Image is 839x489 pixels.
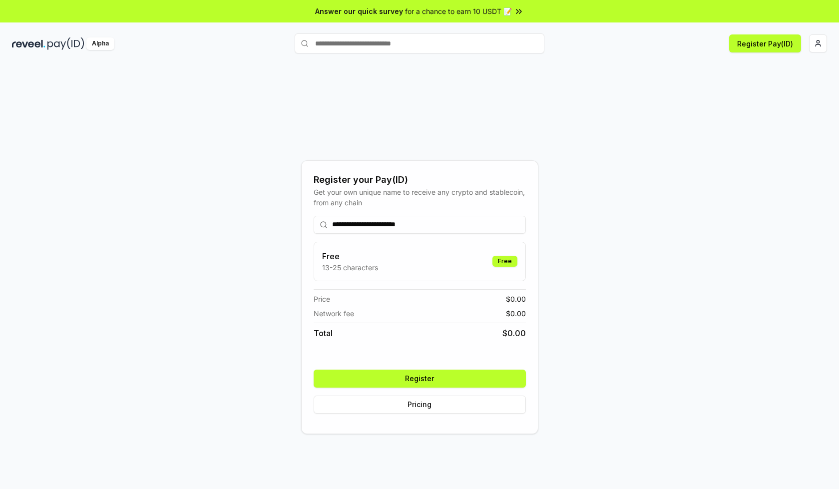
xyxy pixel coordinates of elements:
span: $ 0.00 [506,294,526,304]
p: 13-25 characters [322,262,378,273]
img: reveel_dark [12,37,45,50]
button: Register [314,370,526,388]
div: Alpha [86,37,114,50]
span: Network fee [314,308,354,319]
span: for a chance to earn 10 USDT 📝 [405,6,512,16]
span: Answer our quick survey [315,6,403,16]
div: Free [492,256,517,267]
span: Total [314,327,333,339]
div: Register your Pay(ID) [314,173,526,187]
span: $ 0.00 [502,327,526,339]
button: Pricing [314,396,526,414]
h3: Free [322,250,378,262]
img: pay_id [47,37,84,50]
button: Register Pay(ID) [729,34,801,52]
div: Get your own unique name to receive any crypto and stablecoin, from any chain [314,187,526,208]
span: Price [314,294,330,304]
span: $ 0.00 [506,308,526,319]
